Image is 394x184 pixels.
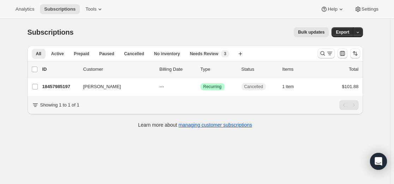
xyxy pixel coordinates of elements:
[316,4,348,14] button: Help
[16,6,34,12] span: Analytics
[160,84,164,89] span: ---
[349,66,358,73] p: Total
[160,66,195,73] p: Billing Date
[235,49,246,59] button: Create new view
[40,4,80,14] button: Subscriptions
[190,51,219,57] span: Needs Review
[79,81,150,92] button: [PERSON_NAME]
[81,4,108,14] button: Tools
[40,102,79,109] p: Showing 1 to 1 of 1
[99,51,114,57] span: Paused
[74,51,89,57] span: Prepaid
[370,153,387,170] div: Open Intercom Messenger
[203,84,222,90] span: Recurring
[328,6,337,12] span: Help
[362,6,378,12] span: Settings
[241,66,277,73] p: Status
[282,82,302,92] button: 1 item
[124,51,144,57] span: Cancelled
[342,84,359,89] span: $101.88
[338,48,347,58] button: Customize table column order and visibility
[154,51,180,57] span: No inventory
[224,51,226,57] span: 3
[42,66,78,73] p: ID
[44,6,76,12] span: Subscriptions
[138,121,252,128] p: Learn more about
[318,48,335,58] button: Search and filter results
[36,51,41,57] span: All
[282,84,294,90] span: 1 item
[336,29,349,35] span: Export
[51,51,64,57] span: Active
[83,66,154,73] p: Customer
[282,66,318,73] div: Items
[201,66,236,73] div: Type
[85,6,96,12] span: Tools
[339,100,359,110] nav: Pagination
[244,84,263,90] span: Cancelled
[332,27,353,37] button: Export
[42,83,78,90] p: 18457985197
[28,28,74,36] span: Subscriptions
[350,4,383,14] button: Settings
[178,122,252,128] a: managing customer subscriptions
[42,82,359,92] div: 18457985197[PERSON_NAME]---SuccessRecurringCancelled1 item$101.88
[83,83,121,90] span: [PERSON_NAME]
[298,29,324,35] span: Bulk updates
[11,4,38,14] button: Analytics
[294,27,329,37] button: Bulk updates
[350,48,360,58] button: Sort the results
[42,66,359,73] div: IDCustomerBilling DateTypeStatusItemsTotal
